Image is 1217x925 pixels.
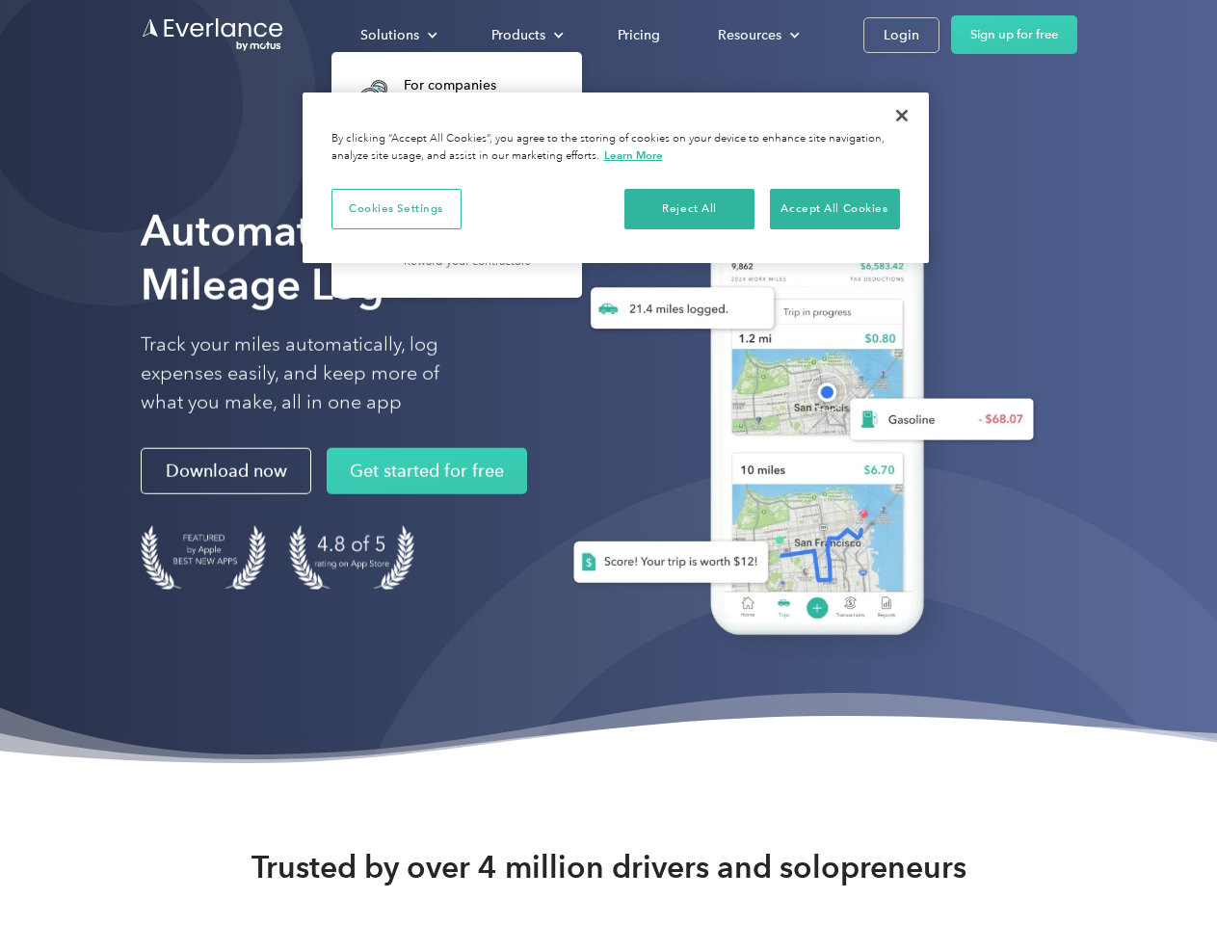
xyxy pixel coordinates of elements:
div: Products [491,23,545,47]
button: Close [881,94,923,137]
button: Cookies Settings [331,189,462,229]
a: For companiesEasy vehicle reimbursements [341,64,567,126]
button: Reject All [624,189,754,229]
img: Badge for Featured by Apple Best New Apps [141,525,266,590]
div: Products [472,18,579,52]
div: Resources [699,18,815,52]
div: Cookie banner [303,92,929,263]
nav: Solutions [331,52,582,298]
a: Go to homepage [141,16,285,53]
button: Accept All Cookies [770,189,900,229]
div: Pricing [618,23,660,47]
img: Everlance, mileage tracker app, expense tracking app [542,183,1049,664]
a: Download now [141,448,311,494]
strong: Trusted by over 4 million drivers and solopreneurs [251,848,966,886]
a: Get started for free [327,448,527,494]
div: Login [884,23,919,47]
div: By clicking “Accept All Cookies”, you agree to the storing of cookies on your device to enhance s... [331,131,900,165]
div: Privacy [303,92,929,263]
div: For companies [404,76,557,95]
a: More information about your privacy, opens in a new tab [604,148,663,162]
div: Solutions [360,23,419,47]
div: Resources [718,23,781,47]
a: Pricing [598,18,679,52]
a: Login [863,17,939,53]
img: 4.9 out of 5 stars on the app store [289,525,414,590]
p: Track your miles automatically, log expenses easily, and keep more of what you make, all in one app [141,330,485,417]
div: Solutions [341,18,453,52]
a: Sign up for free [951,15,1077,54]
